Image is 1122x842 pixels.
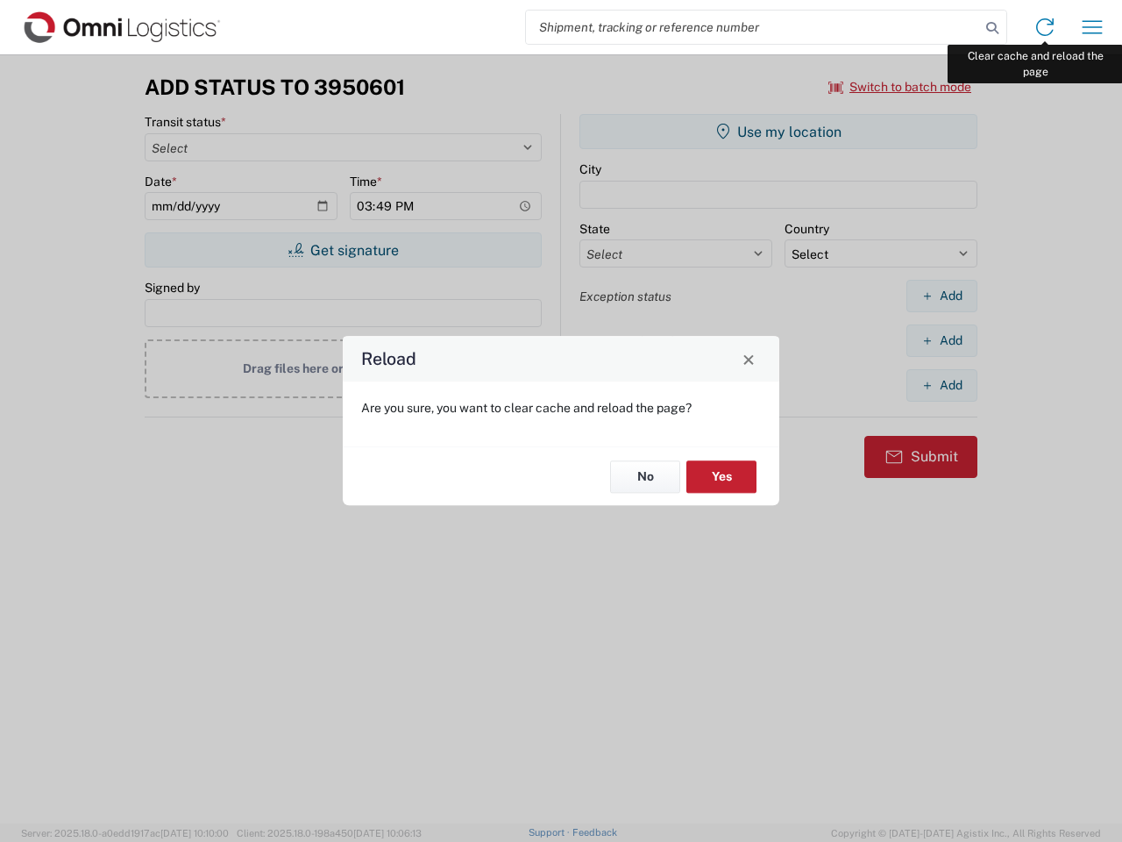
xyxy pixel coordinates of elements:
h4: Reload [361,346,416,372]
button: No [610,460,680,493]
button: Yes [686,460,756,493]
button: Close [736,346,761,371]
input: Shipment, tracking or reference number [526,11,980,44]
p: Are you sure, you want to clear cache and reload the page? [361,400,761,416]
